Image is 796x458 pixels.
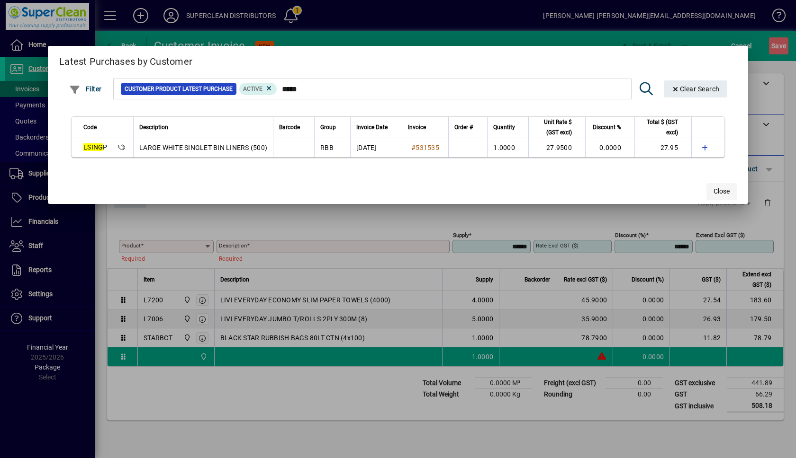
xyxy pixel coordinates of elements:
[320,144,334,151] span: RBB
[706,183,737,200] button: Close
[320,122,344,132] div: Group
[664,80,727,97] button: Clear
[671,85,720,93] span: Clear Search
[493,122,524,132] div: Quantity
[454,122,481,132] div: Order #
[139,144,267,151] span: LARGE WHITE SINGLET BIN LINERS (500)
[408,122,426,132] span: Invoice
[487,138,528,157] td: 1.0000
[139,122,267,132] div: Description
[83,143,108,151] span: P
[585,138,634,157] td: 0.0000
[279,122,308,132] div: Barcode
[83,143,103,151] em: LSING
[641,117,687,138] div: Total $ (GST excl)
[239,83,277,95] mat-chip: Product Activation Status: Active
[493,122,515,132] span: Quantity
[591,122,630,132] div: Discount %
[320,122,336,132] span: Group
[411,144,416,151] span: #
[408,142,443,153] a: #531535
[528,138,585,157] td: 27.9500
[125,84,233,94] span: Customer Product Latest Purchase
[593,122,621,132] span: Discount %
[83,122,127,132] div: Code
[350,138,402,157] td: [DATE]
[356,122,388,132] span: Invoice Date
[454,122,473,132] span: Order #
[416,144,439,151] span: 531535
[243,86,262,92] span: Active
[534,117,580,138] div: Unit Rate $ (GST excl)
[634,138,691,157] td: 27.95
[641,117,678,138] span: Total $ (GST excl)
[48,46,748,73] h2: Latest Purchases by Customer
[69,85,102,93] span: Filter
[714,186,730,196] span: Close
[83,122,97,132] span: Code
[279,122,300,132] span: Barcode
[139,122,168,132] span: Description
[356,122,396,132] div: Invoice Date
[534,117,572,138] span: Unit Rate $ (GST excl)
[408,122,443,132] div: Invoice
[67,80,104,97] button: Filter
